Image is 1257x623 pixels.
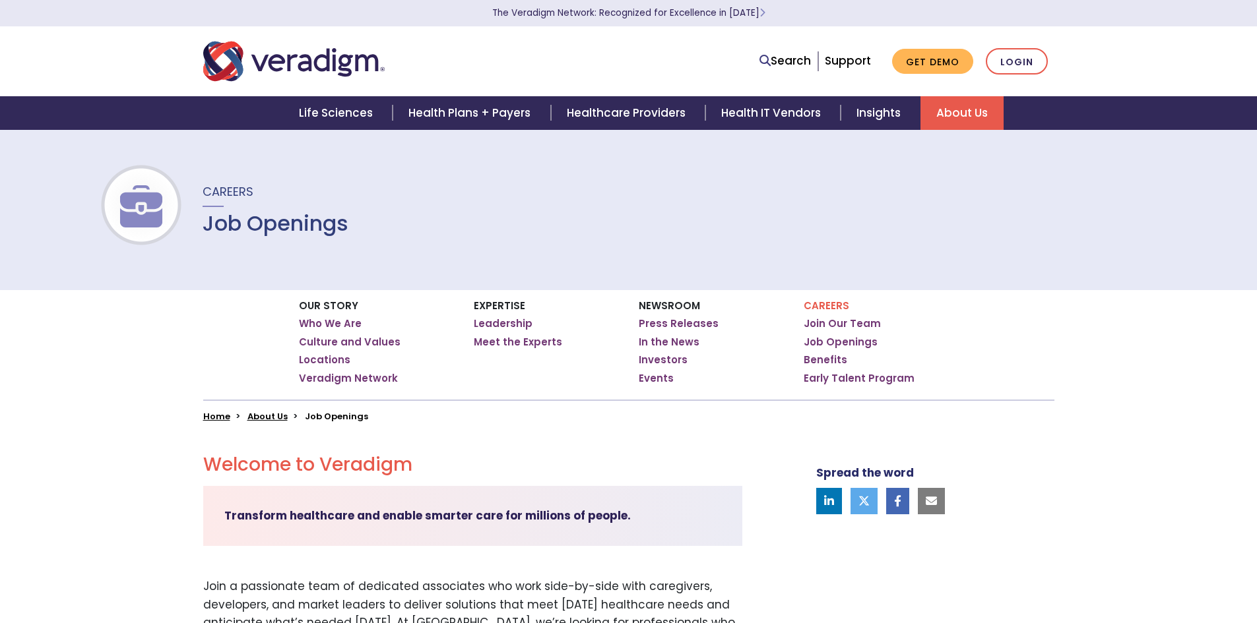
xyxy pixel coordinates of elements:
[804,372,915,385] a: Early Talent Program
[283,96,393,130] a: Life Sciences
[892,49,973,74] a: Get Demo
[203,40,385,83] img: Veradigm logo
[639,317,719,330] a: Press Releases
[299,317,362,330] a: Who We Are
[804,317,881,330] a: Join Our Team
[247,410,288,423] a: About Us
[759,52,811,70] a: Search
[393,96,550,130] a: Health Plans + Payers
[299,372,398,385] a: Veradigm Network
[299,353,350,367] a: Locations
[492,7,765,19] a: The Veradigm Network: Recognized for Excellence in [DATE]Learn More
[299,336,401,349] a: Culture and Values
[203,183,253,200] span: Careers
[816,465,914,481] strong: Spread the word
[224,508,631,523] strong: Transform healthcare and enable smarter care for millions of people.
[920,96,1004,130] a: About Us
[474,317,532,330] a: Leadership
[639,372,674,385] a: Events
[203,454,742,476] h2: Welcome to Veradigm
[804,353,847,367] a: Benefits
[759,7,765,19] span: Learn More
[825,53,871,69] a: Support
[639,353,688,367] a: Investors
[203,211,348,236] h1: Job Openings
[841,96,920,130] a: Insights
[804,336,878,349] a: Job Openings
[474,336,562,349] a: Meet the Experts
[639,336,699,349] a: In the News
[551,96,705,130] a: Healthcare Providers
[986,48,1048,75] a: Login
[203,410,230,423] a: Home
[705,96,841,130] a: Health IT Vendors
